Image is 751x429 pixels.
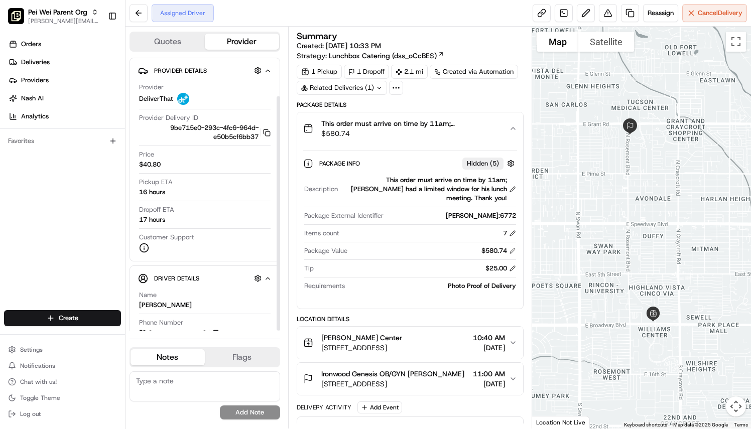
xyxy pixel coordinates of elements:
span: [DATE] [473,379,505,389]
div: Favorites [4,133,121,149]
div: 16 hours [139,188,165,197]
button: Reassign [643,4,678,22]
span: Hidden ( 5 ) [467,159,499,168]
span: [PHONE_NUMBER] [149,329,206,338]
span: Driver Details [154,274,199,282]
span: $40.80 [139,160,161,169]
span: Create [59,314,78,323]
button: Add Event [357,401,402,413]
a: Nash AI [4,90,125,106]
span: [DATE] [473,343,505,353]
img: profile_deliverthat_partner.png [177,93,189,105]
span: Log out [20,410,41,418]
span: Price [139,150,154,159]
div: $580.74 [481,246,516,255]
span: Providers [21,76,49,85]
button: Chat with us! [4,375,121,389]
button: Show satellite imagery [578,32,634,52]
span: Notifications [20,362,55,370]
span: Package Value [304,246,347,255]
span: Customer Support [139,233,194,242]
a: Analytics [4,108,125,124]
div: This order must arrive on time by 11am; [PERSON_NAME] had a limited window for his lunch meeting.... [342,176,516,203]
button: Provider [205,34,279,50]
div: $25.00 [485,264,516,273]
span: DeliverThat [139,94,173,103]
button: Show street map [537,32,578,52]
div: Location Not Live [532,416,590,428]
div: [PERSON_NAME] [139,301,192,310]
img: Google [535,415,568,428]
button: Create [4,310,121,326]
span: Description [304,185,338,194]
span: Settings [20,346,43,354]
button: Hidden (5) [462,157,517,170]
button: Quotes [131,34,205,50]
span: Pickup ETA [139,178,173,187]
span: 11:00 AM [473,369,505,379]
span: Provider [139,83,164,92]
div: Location Details [297,315,524,323]
button: This order must arrive on time by 11am; [PERSON_NAME] had a limited window for his lunch meeting.... [297,112,523,145]
a: [PHONE_NUMBER] [139,328,222,339]
a: Open this area in Google Maps (opens a new window) [535,415,568,428]
button: Settings [4,343,121,357]
a: Terms (opens in new tab) [734,422,748,427]
button: Pei Wei Parent Org [28,7,87,17]
div: 2.1 mi [391,65,428,79]
span: Deliveries [21,58,50,67]
span: [STREET_ADDRESS] [321,343,402,353]
button: Notifications [4,359,121,373]
span: Nash AI [21,94,44,103]
a: Created via Automation [430,65,518,79]
span: Lunchbox Catering (dss_oCcBES) [329,51,437,61]
span: Cancel Delivery [698,9,742,18]
button: [PERSON_NAME] Center[STREET_ADDRESS]10:40 AM[DATE] [297,327,523,359]
span: Requirements [304,281,345,291]
span: Map data ©2025 Google [673,422,728,427]
a: Providers [4,72,125,88]
a: Orders [4,36,125,52]
span: Name [139,291,157,300]
div: Related Deliveries (1) [297,81,387,95]
span: Phone Number [139,318,183,327]
button: 9be715e0-293c-4fc6-964d-e50b5cf6bb37 [139,123,271,141]
span: Dropoff ETA [139,205,174,214]
div: This order must arrive on time by 11am; [PERSON_NAME] had a limited window for his lunch meeting.... [297,145,523,309]
button: CancelDelivery [682,4,747,22]
span: Created: [297,41,381,51]
span: Analytics [21,112,49,121]
span: Orders [21,40,41,49]
button: Toggle fullscreen view [726,32,746,52]
span: Package External Identifier [304,211,384,220]
span: Chat with us! [20,378,57,386]
span: Ironwood Genesis OB/GYN [PERSON_NAME] [321,369,464,379]
div: Delivery Activity [297,403,351,411]
a: Deliveries [4,54,125,70]
button: Map camera controls [726,396,746,416]
img: Pei Wei Parent Org [8,8,24,24]
div: 1 Dropoff [344,65,389,79]
button: Provider Details [138,62,272,79]
button: [PERSON_NAME][EMAIL_ADDRESS][PERSON_NAME][DOMAIN_NAME] [28,17,100,25]
span: Provider Delivery ID [139,113,198,122]
div: 1 Pickup [297,65,342,79]
span: This order must arrive on time by 11am; [PERSON_NAME] had a limited window for his lunch meeting.... [321,118,501,128]
span: Tip [304,264,314,273]
button: Keyboard shortcuts [624,421,667,428]
span: [PERSON_NAME] Center [321,333,402,343]
button: Log out [4,407,121,421]
div: [PERSON_NAME]:6772 [388,211,516,220]
div: Strategy: [297,51,444,61]
div: 7 [503,229,516,238]
button: Notes [131,349,205,365]
span: Reassign [648,9,674,18]
button: Flags [205,349,279,365]
span: Items count [304,229,339,238]
h3: Summary [297,32,337,41]
a: Lunchbox Catering (dss_oCcBES) [329,51,444,61]
button: Ironwood Genesis OB/GYN [PERSON_NAME][STREET_ADDRESS]11:00 AM[DATE] [297,363,523,395]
